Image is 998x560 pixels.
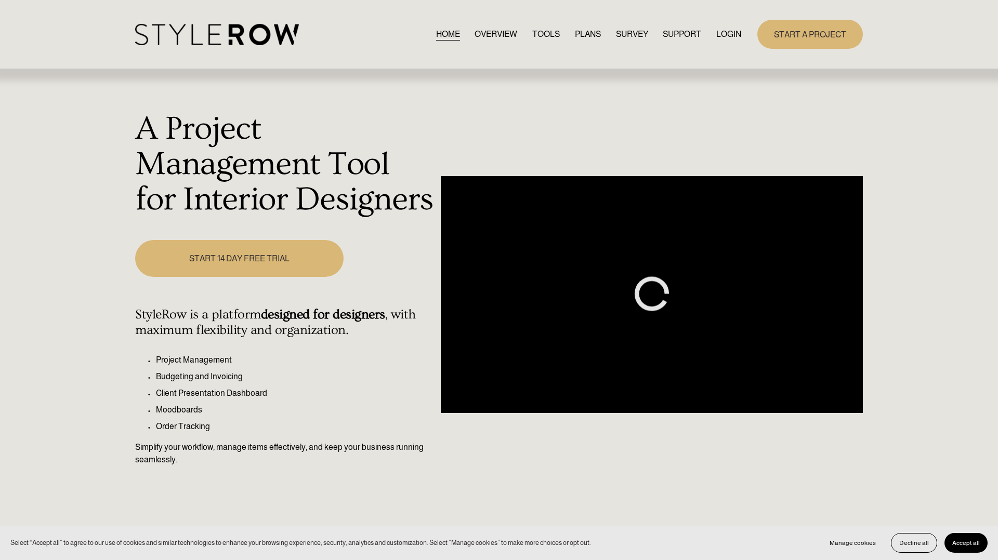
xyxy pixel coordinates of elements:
h4: StyleRow is a platform , with maximum flexibility and organization. [135,307,435,338]
strong: designed for designers [261,307,385,322]
a: TOOLS [532,27,560,41]
a: HOME [436,27,460,41]
a: START A PROJECT [757,20,863,48]
img: StyleRow [135,24,299,45]
a: SURVEY [616,27,648,41]
p: Project Management [156,354,435,366]
p: Order Tracking [156,420,435,433]
a: LOGIN [716,27,741,41]
h1: A Project Management Tool for Interior Designers [135,112,435,217]
span: Decline all [899,539,929,546]
button: Decline all [891,533,937,553]
p: Budgeting and Invoicing [156,370,435,383]
span: Manage cookies [830,539,876,546]
a: folder dropdown [663,27,701,41]
a: START 14 DAY FREE TRIAL [135,240,343,277]
button: Accept all [944,533,988,553]
a: PLANS [575,27,601,41]
button: Manage cookies [822,533,884,553]
p: Select “Accept all” to agree to our use of cookies and similar technologies to enhance your brows... [10,538,591,548]
p: Moodboards [156,404,435,416]
p: Simplify your workflow, manage items effectively, and keep your business running seamlessly. [135,441,435,466]
span: SUPPORT [663,28,701,41]
span: Accept all [952,539,980,546]
a: OVERVIEW [475,27,517,41]
p: Client Presentation Dashboard [156,387,435,399]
